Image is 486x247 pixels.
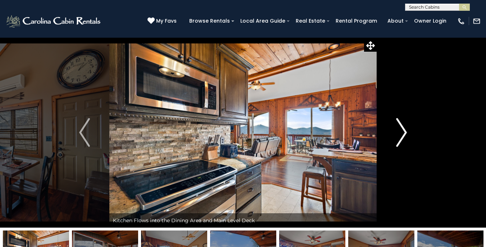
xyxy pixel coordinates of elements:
[377,37,426,228] button: Next
[457,17,465,25] img: phone-regular-white.png
[410,15,450,27] a: Owner Login
[156,17,177,25] span: My Favs
[79,118,90,147] img: arrow
[147,17,178,25] a: My Favs
[237,15,289,27] a: Local Area Guide
[186,15,233,27] a: Browse Rentals
[384,15,407,27] a: About
[5,14,103,28] img: White-1-2.png
[473,17,481,25] img: mail-regular-white.png
[109,213,377,228] div: Kitchen Flows into the Dining Area and Main Level Deck
[332,15,381,27] a: Rental Program
[396,118,407,147] img: arrow
[60,37,109,228] button: Previous
[292,15,329,27] a: Real Estate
